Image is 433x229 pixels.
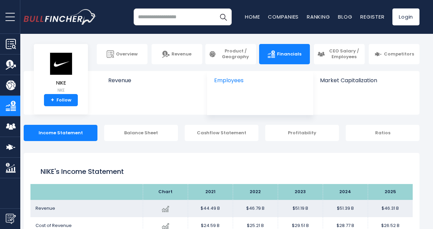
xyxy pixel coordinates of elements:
a: Market Capitalization [313,71,419,95]
span: Revenue [108,77,201,84]
span: NIKE [49,80,73,86]
img: bullfincher logo [24,9,96,25]
span: Revenue [36,205,55,211]
th: 2022 [233,184,278,200]
th: 2024 [323,184,368,200]
div: Ratios [346,125,419,141]
a: Financials [259,44,310,64]
a: Blog [338,13,352,20]
a: Go to homepage [24,9,96,25]
a: CEO Salary / Employees [314,44,365,64]
a: Revenue [152,44,202,64]
th: 2025 [368,184,413,200]
h1: NIKE's Income Statement [41,166,403,177]
div: Profitability [265,125,339,141]
span: Market Capitalization [320,77,412,84]
a: Companies [268,13,299,20]
span: Revenue [172,51,191,57]
div: Balance Sheet [104,125,178,141]
td: $46.79 B [233,200,278,217]
span: Cost of Revenue [36,222,72,229]
a: +Follow [44,94,78,106]
span: Employees [214,77,306,84]
strong: + [51,97,54,103]
td: $44.49 B [188,200,233,217]
a: Competitors [369,44,419,64]
div: Cashflow Statement [185,125,258,141]
a: Login [392,8,419,25]
td: $51.19 B [278,200,323,217]
td: $51.39 B [323,200,368,217]
span: Overview [116,51,138,57]
th: Chart [143,184,188,200]
small: NKE [49,87,73,93]
td: $46.31 B [368,200,413,217]
span: Product / Geography [218,48,253,60]
button: Search [215,8,232,25]
a: Ranking [307,13,330,20]
a: NIKE NKE [49,52,73,94]
a: Product / Geography [205,44,256,64]
th: 2023 [278,184,323,200]
a: Overview [97,44,147,64]
span: CEO Salary / Employees [327,48,361,60]
a: Revenue [101,71,207,95]
th: 2021 [188,184,233,200]
span: Financials [277,51,301,57]
a: Register [360,13,384,20]
a: Employees [207,71,313,95]
a: Home [245,13,260,20]
span: Competitors [384,51,414,57]
div: Income Statement [24,125,97,141]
